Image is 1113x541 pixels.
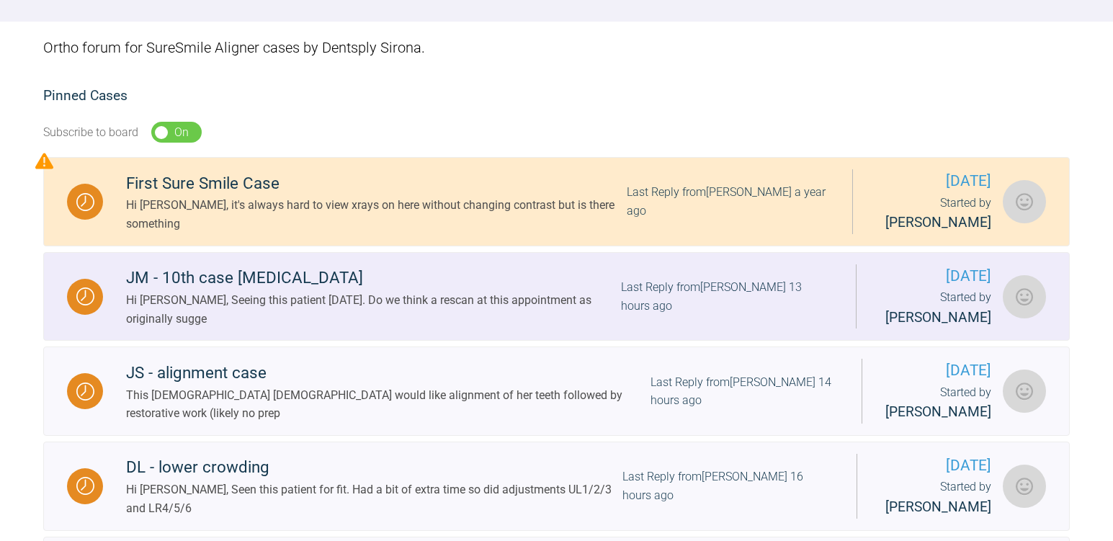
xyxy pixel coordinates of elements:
div: Last Reply from [PERSON_NAME] 14 hours ago [651,373,839,410]
div: Started by [876,194,991,234]
div: Started by [885,383,991,424]
img: Waiting [76,477,94,495]
div: Hi [PERSON_NAME], Seeing this patient [DATE]. Do we think a rescan at this appointment as origina... [126,291,621,328]
div: JM - 10th case [MEDICAL_DATA] [126,265,621,291]
div: Hi [PERSON_NAME], Seen this patient for fit. Had a bit of extra time so did adjustments UL1/2/3 a... [126,480,622,517]
div: This [DEMOGRAPHIC_DATA] [DEMOGRAPHIC_DATA] would like alignment of her teeth followed by restorat... [126,386,651,423]
span: [DATE] [880,454,991,478]
img: Waiting [76,383,94,401]
div: Subscribe to board [43,123,138,142]
div: JS - alignment case [126,360,651,386]
div: First Sure Smile Case [126,171,627,197]
img: Priority [35,152,53,170]
span: [PERSON_NAME] [885,309,991,326]
img: Cathryn Sherlock [1003,465,1046,508]
div: Started by [880,288,991,328]
span: [PERSON_NAME] [885,214,991,231]
a: WaitingJM - 10th case [MEDICAL_DATA]Hi [PERSON_NAME], Seeing this patient [DATE]. Do we think a r... [43,252,1070,341]
span: [PERSON_NAME] [885,403,991,420]
img: Jessica Bateman [1003,180,1046,223]
span: [DATE] [885,359,991,383]
img: Cathryn Sherlock [1003,275,1046,318]
span: [PERSON_NAME] [885,498,991,515]
div: Started by [880,478,991,518]
h2: Pinned Cases [43,85,1070,107]
img: Waiting [76,287,94,305]
img: Cathryn Sherlock [1003,370,1046,413]
div: Last Reply from [PERSON_NAME] a year ago [627,183,830,220]
span: [DATE] [876,169,991,193]
a: WaitingFirst Sure Smile CaseHi [PERSON_NAME], it's always hard to view xrays on here without chan... [43,157,1070,246]
span: [DATE] [880,264,991,288]
a: WaitingJS - alignment caseThis [DEMOGRAPHIC_DATA] [DEMOGRAPHIC_DATA] would like alignment of her ... [43,346,1070,436]
div: DL - lower crowding [126,455,622,480]
div: Last Reply from [PERSON_NAME] 16 hours ago [622,468,833,504]
div: Hi [PERSON_NAME], it's always hard to view xrays on here without changing contrast but is there s... [126,196,627,233]
img: Waiting [76,193,94,211]
div: Ortho forum for SureSmile Aligner cases by Dentsply Sirona. [43,22,1070,73]
div: Last Reply from [PERSON_NAME] 13 hours ago [621,278,833,315]
a: WaitingDL - lower crowdingHi [PERSON_NAME], Seen this patient for fit. Had a bit of extra time so... [43,442,1070,531]
div: On [174,123,189,142]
